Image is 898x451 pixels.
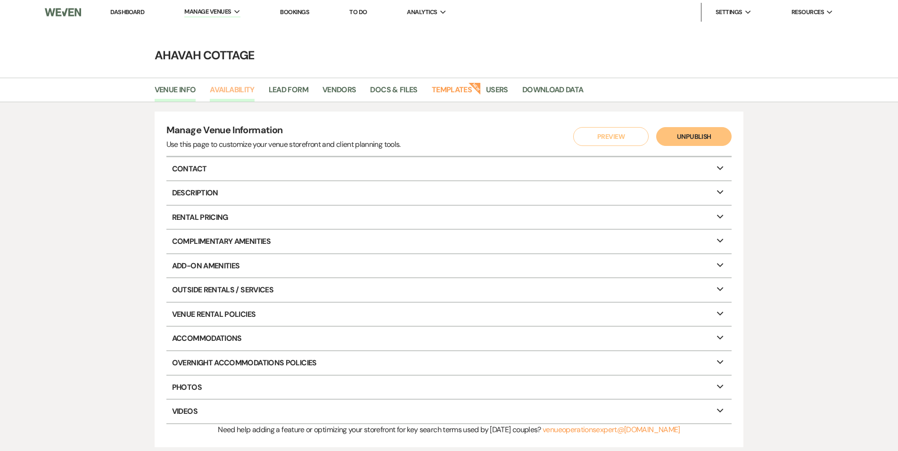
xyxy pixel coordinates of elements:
[370,84,417,102] a: Docs & Files
[155,84,196,102] a: Venue Info
[166,376,732,399] p: Photos
[45,2,81,22] img: Weven Logo
[432,84,472,102] a: Templates
[522,84,584,102] a: Download Data
[322,84,356,102] a: Vendors
[166,327,732,350] p: Accommodations
[166,230,732,253] p: Complimentary Amenities
[486,84,508,102] a: Users
[573,127,649,146] button: Preview
[656,127,732,146] button: Unpublish
[791,8,824,17] span: Resources
[166,254,732,278] p: Add-On Amenities
[210,84,254,102] a: Availability
[166,157,732,181] p: Contact
[166,400,732,423] p: Videos
[166,206,732,229] p: Rental Pricing
[716,8,742,17] span: Settings
[166,351,732,375] p: Overnight Accommodations Policies
[269,84,308,102] a: Lead Form
[280,8,309,16] a: Bookings
[468,81,481,95] strong: New
[166,123,401,139] h4: Manage Venue Information
[166,278,732,302] p: Outside Rentals / Services
[571,127,646,146] a: Preview
[166,303,732,326] p: Venue Rental Policies
[110,8,144,16] a: Dashboard
[166,181,732,205] p: Description
[407,8,437,17] span: Analytics
[543,425,680,435] a: venueoperationsexpert@[DOMAIN_NAME]
[184,7,231,16] span: Manage Venues
[349,8,367,16] a: To Do
[218,425,541,435] span: Need help adding a feature or optimizing your storefront for key search terms used by [DATE] coup...
[166,139,401,150] div: Use this page to customize your venue storefront and client planning tools.
[110,47,789,64] h4: Ahavah Cottage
